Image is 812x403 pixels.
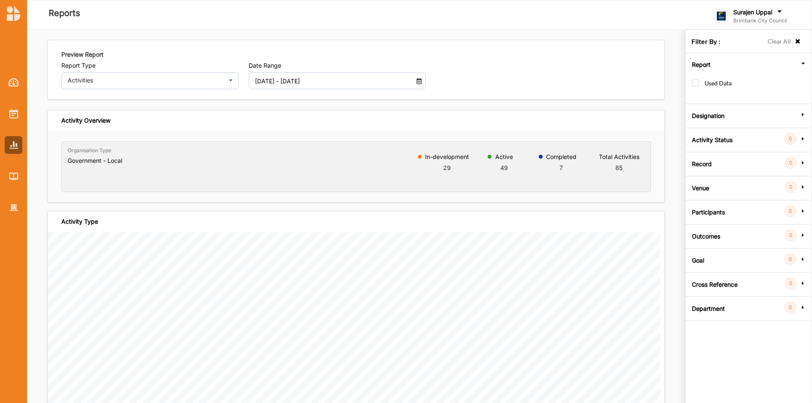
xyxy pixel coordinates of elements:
div: 29 [425,163,469,172]
input: DD MM YYYY - DD MM YYYY [251,72,410,89]
label: Surajen Uppal [733,8,772,16]
label: Record [692,150,712,175]
div: 0 [784,132,797,145]
label: Brimbank City Council [733,17,787,24]
label: Participants [692,198,725,224]
a: Reports [5,136,22,154]
div: 0 [785,229,797,241]
div: 0 [784,301,797,314]
div: Activity Overview [61,117,110,124]
label: Cross Reference [692,271,738,296]
img: Library [9,173,18,180]
img: logo [715,10,728,23]
div: 0 [785,181,797,193]
label: Total Activities [599,154,639,160]
div: Activities [68,77,222,83]
img: Organisation [9,204,18,211]
a: Activities [5,105,22,123]
label: Used Data [692,80,732,95]
label: Clear All [768,37,791,46]
div: 0 [784,205,797,217]
label: Goal [692,247,704,272]
label: Venue [692,174,709,200]
a: Library [5,167,22,185]
div: 0 [785,156,797,169]
a: Organisation [5,199,22,217]
label: Designation [692,102,724,127]
label: Reports [49,6,80,20]
a: Dashboard [5,74,22,91]
label: Date Range [249,62,426,69]
div: Activity Type [61,218,98,225]
img: Reports [9,141,18,148]
div: 7 [546,163,576,172]
h6: Government - Local [68,157,122,164]
img: Activities [9,109,18,118]
label: Activity Status [692,126,732,151]
label: Completed [546,154,576,160]
div: 0 [785,277,797,290]
label: Organisation Type [68,147,111,154]
div: 0 [784,253,797,266]
label: Outcomes [692,222,720,248]
label: Filter By : [691,37,720,46]
label: In-development [425,154,469,160]
label: Active [495,154,513,160]
label: Report Type [61,62,239,69]
div: 85 [599,163,639,172]
img: Dashboard [8,78,19,87]
label: Department [692,295,725,320]
div: 49 [495,163,513,172]
img: logo [7,6,20,21]
label: Report [692,51,710,76]
label: Preview Report [61,50,104,59]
